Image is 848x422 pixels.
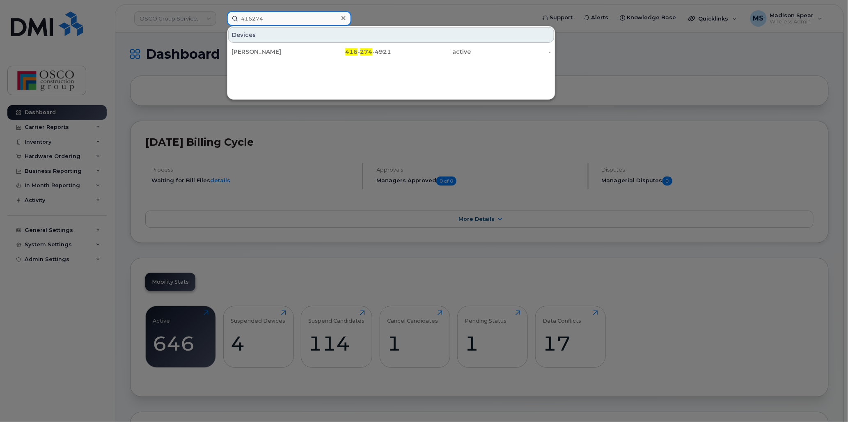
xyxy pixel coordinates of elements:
div: active [391,48,471,56]
div: - -4921 [312,48,392,56]
span: 416 [345,48,358,55]
div: - [471,48,551,56]
a: [PERSON_NAME]416-274-4921active- [228,44,554,59]
div: [PERSON_NAME] [231,48,312,56]
span: 274 [360,48,372,55]
div: Devices [228,27,554,43]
